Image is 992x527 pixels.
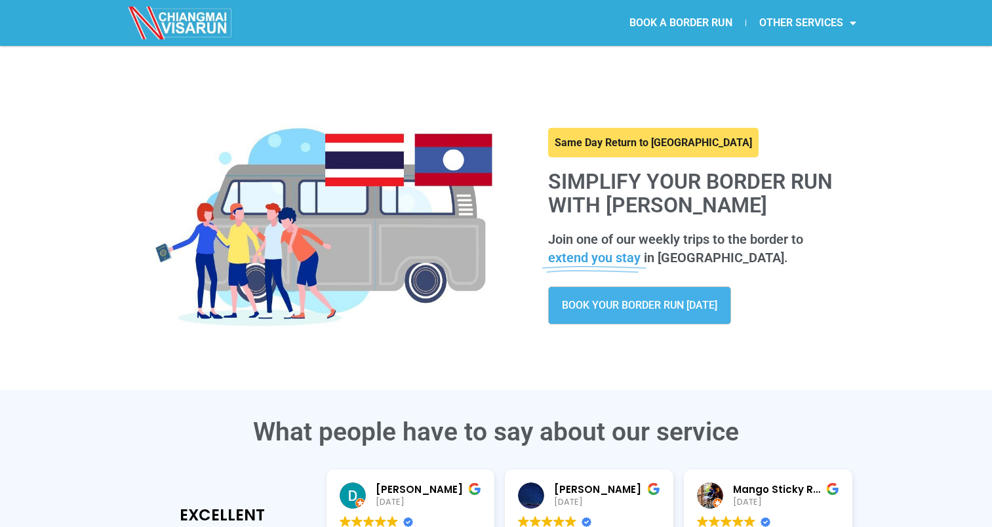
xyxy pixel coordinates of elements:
img: Google [565,516,576,527]
img: Google [340,516,351,527]
img: Google [351,516,363,527]
img: Google [553,516,565,527]
img: Google [518,516,529,527]
div: Mango Sticky Rice [733,482,839,496]
img: Mango Sticky Rice profile picture [697,482,723,509]
h3: What people have to say about our service [129,420,863,445]
img: Google [721,516,732,527]
div: [DATE] [554,496,660,508]
img: Google [732,516,744,527]
a: BOOK YOUR BORDER RUN [DATE] [548,286,731,324]
strong: EXCELLENT [142,504,303,526]
img: Google [530,516,541,527]
img: Google [709,516,720,527]
img: Marcus Olsen profile picture [518,482,544,509]
img: Google [375,516,386,527]
img: Dave Reid profile picture [340,482,366,509]
h1: Simplify your border run with [PERSON_NAME] [548,170,850,216]
img: Google [387,516,398,527]
nav: Menu [496,8,869,38]
div: [DATE] [376,496,482,508]
span: Join one of our weekly trips to the border to [548,231,803,247]
div: [PERSON_NAME] [554,482,660,496]
a: BOOK A BORDER RUN [616,8,745,38]
a: OTHER SERVICES [746,8,869,38]
img: Google [363,516,374,527]
img: Google [744,516,755,527]
img: Google [697,516,708,527]
img: Google [542,516,553,527]
div: [DATE] [733,496,839,508]
span: BOOK YOUR BORDER RUN [DATE] [562,300,717,311]
div: [PERSON_NAME] [376,482,482,496]
span: in [GEOGRAPHIC_DATA]. [644,250,788,265]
